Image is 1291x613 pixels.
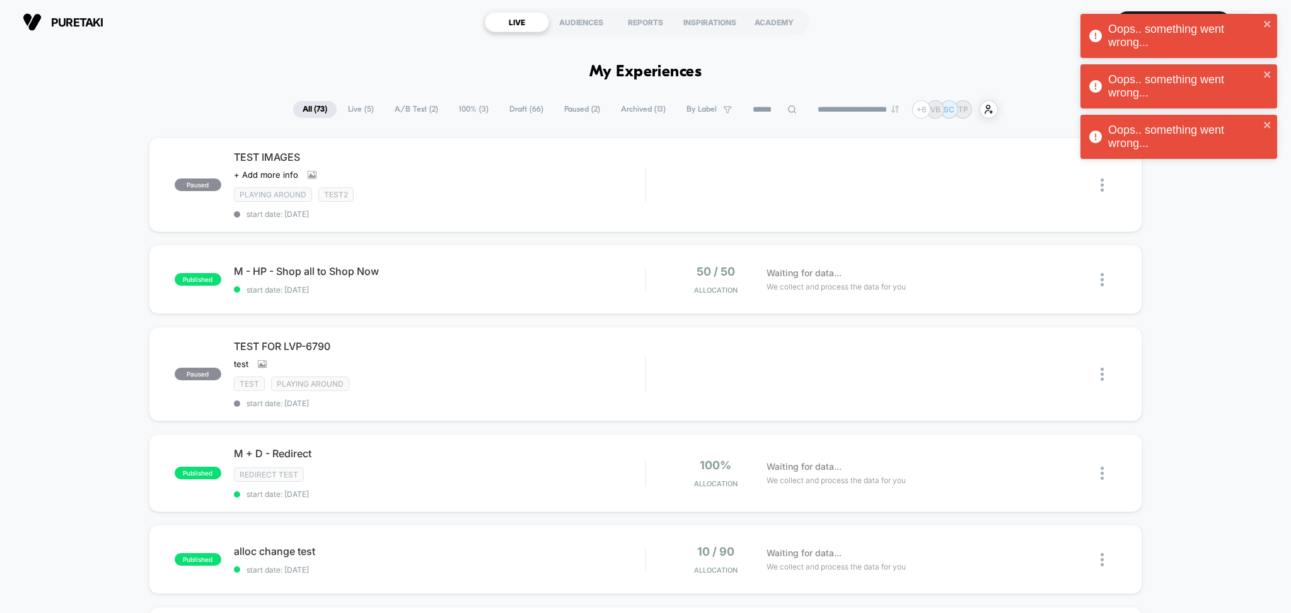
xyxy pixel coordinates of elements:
span: start date: [DATE] [234,285,645,295]
span: A/B Test ( 2 ) [385,101,448,118]
span: Allocation [694,479,738,488]
button: close [1263,120,1272,132]
button: Play, NEW DEMO 2025-VEED.mp4 [315,170,345,201]
div: E. [1244,10,1268,35]
span: All ( 73 ) [293,101,337,118]
span: Redirect Test [234,467,304,482]
div: LIVE [485,12,549,32]
span: M - HP - Shop all to Shop Now [234,265,645,277]
span: We collect and process the data for you [767,561,906,573]
span: Paused ( 2 ) [555,101,610,118]
div: + 6 [912,100,930,119]
span: Allocation [694,286,738,295]
span: 100% ( 3 ) [449,101,498,118]
div: Current time [479,347,508,361]
span: TEST FOR LVP-6790 [234,340,645,353]
div: REPORTS [613,12,678,32]
span: Waiting for data... [767,266,842,280]
span: published [175,273,221,286]
span: test2 [318,187,354,202]
span: test [234,377,265,391]
span: Playing Around [271,377,349,391]
div: Oops.. something went wrong... [1108,73,1259,100]
span: start date: [DATE] [234,565,645,575]
span: By Label [686,105,717,114]
h1: My Experiences [589,63,702,81]
p: VB [930,105,941,114]
span: Waiting for data... [767,460,842,474]
div: ACADEMY [742,12,806,32]
button: Play, NEW DEMO 2025-VEED.mp4 [6,344,26,365]
span: Live ( 5 ) [339,101,383,118]
span: start date: [DATE] [234,399,645,408]
button: puretaki [19,12,107,32]
img: close [1101,368,1104,381]
span: published [175,467,221,479]
span: Allocation [694,566,738,575]
img: end [891,105,899,113]
button: E. [1240,9,1272,35]
input: Volume [568,349,606,361]
img: close [1101,467,1104,480]
div: INSPIRATIONS [678,12,742,32]
p: TP [958,105,968,114]
button: close [1263,69,1272,81]
p: SC [944,105,954,114]
span: paused [175,368,221,380]
span: We collect and process the data for you [767,281,906,293]
span: Draft ( 66 ) [500,101,553,118]
span: Waiting for data... [767,546,842,560]
span: TEST IMAGES [234,151,645,163]
span: start date: [DATE] [234,489,645,499]
img: Visually logo [23,13,42,32]
button: close [1263,19,1272,31]
img: close [1101,553,1104,566]
img: close [1101,178,1104,192]
div: Oops.. something went wrong... [1108,124,1259,150]
input: Seek [9,327,652,339]
div: Duration [510,347,543,361]
span: 50 / 50 [697,265,735,278]
span: published [175,553,221,566]
span: M + D - Redirect [234,447,645,460]
span: Archived ( 13 ) [611,101,675,118]
span: 100% [700,458,731,472]
span: start date: [DATE] [234,209,645,219]
div: AUDIENCES [549,12,613,32]
img: close [1101,273,1104,286]
div: Oops.. something went wrong... [1108,23,1259,49]
span: Playing Around [234,187,312,202]
span: alloc change test [234,545,645,558]
span: We collect and process the data for you [767,474,906,486]
span: paused [175,178,221,191]
span: test [234,359,248,369]
span: puretaki [51,16,103,29]
span: 10 / 90 [697,545,734,558]
span: + Add more info [234,170,298,180]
